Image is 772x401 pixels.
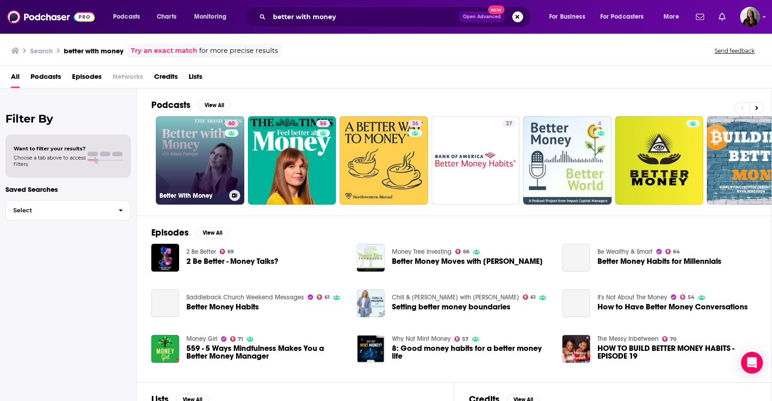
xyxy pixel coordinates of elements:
img: 8: Good money habits for a better money life [357,335,385,363]
a: It's Not About The Money [597,293,667,301]
button: open menu [543,10,597,24]
span: 4 [598,119,601,129]
span: 61 [530,295,535,299]
a: 71 [230,336,243,342]
span: 71 [238,337,243,341]
a: Credits [154,69,178,88]
a: How to Have Better Money Conversations [562,289,590,317]
a: HOW TO BUILD BETTER MONEY HABITS - EPISODE 19 [597,344,757,360]
a: How to Have Better Money Conversations [597,303,748,311]
button: Open AdvancedNew [459,11,505,22]
a: Saddleback Church Weekend Messages [186,293,304,301]
a: 57 [454,336,469,342]
span: for more precise results [199,46,278,56]
h3: Search [30,46,53,55]
a: Better Money Habits [151,289,179,317]
span: 56 [320,119,326,129]
a: Show notifications dropdown [692,9,708,25]
img: Better Money Moves with Chris Hogan [357,244,385,272]
a: 61 [523,294,536,300]
a: 61 [317,294,330,300]
span: 69 [227,250,234,254]
a: Better Money Habits [186,303,259,311]
span: 61 [324,295,329,299]
span: 36 [412,119,418,129]
a: Better Money Moves with Chris Hogan [392,257,543,265]
img: Setting better money boundaries [357,289,385,317]
button: open menu [188,10,238,24]
img: 559 - 5 Ways Mindfulness Makes You a Better Money Manager [151,335,179,363]
button: Send feedback [712,47,757,55]
a: Lists [189,69,202,88]
a: 36 [408,120,422,127]
h2: Filter By [5,112,131,125]
a: The Messy Inbetween [597,335,659,343]
a: Episodes [72,69,102,88]
span: Monitoring [194,10,226,23]
a: Why Not Mint Money [392,335,451,343]
button: View All [198,100,231,111]
button: open menu [594,10,657,24]
span: Charts [157,10,176,23]
span: 27 [506,119,512,129]
a: 69 [220,249,234,254]
a: 66 [455,249,470,254]
a: 36 [340,116,428,205]
a: 559 - 5 Ways Mindfulness Makes You a Better Money Manager [186,344,346,360]
span: All [11,69,20,88]
h2: Podcasts [151,99,190,111]
a: 4 [523,116,612,205]
a: Podcasts [31,69,61,88]
a: Charts [151,10,182,24]
a: 27 [502,120,516,127]
span: 54 [688,295,695,299]
span: 66 [463,250,469,254]
span: Setting better money boundaries [392,303,510,311]
button: View All [196,227,229,238]
span: Better Money Moves with [PERSON_NAME] [392,257,543,265]
div: Open Intercom Messenger [741,352,763,374]
a: Chill & Prosper with Denise Duffield-Thomas [392,293,519,301]
button: open menu [657,10,690,24]
a: Show notifications dropdown [715,9,729,25]
p: Saved Searches [5,185,131,194]
div: Search podcasts, credits, & more... [253,6,540,27]
span: More [664,10,679,23]
span: New [488,5,504,14]
a: Better Money Habits for Millennials [562,244,590,272]
img: HOW TO BUILD BETTER MONEY HABITS - EPISODE 19 [562,335,590,363]
h2: Episodes [151,227,189,238]
a: PodcastsView All [151,99,231,111]
a: 2 Be Better - Money Talks? [186,257,278,265]
button: Show profile menu [740,7,760,27]
img: Podchaser - Follow, Share and Rate Podcasts [7,8,95,26]
a: Better Money Habits for Millennials [597,257,721,265]
img: User Profile [740,7,760,27]
a: Try an exact match [131,46,197,56]
button: Select [5,200,131,221]
span: Choose a tab above to access filters. [14,154,86,167]
a: 60 [225,120,238,127]
span: Want to filter your results? [14,145,86,152]
img: 2 Be Better - Money Talks? [151,244,179,272]
a: 8: Good money habits for a better money life [392,344,551,360]
a: Money Girl [186,335,217,343]
h3: Better With Money [160,192,226,200]
a: 56 [248,116,336,205]
a: 2 Be Better [186,248,216,256]
span: Logged in as bnmartinn [740,7,760,27]
span: Open Advanced [463,15,501,19]
span: 57 [462,337,468,341]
